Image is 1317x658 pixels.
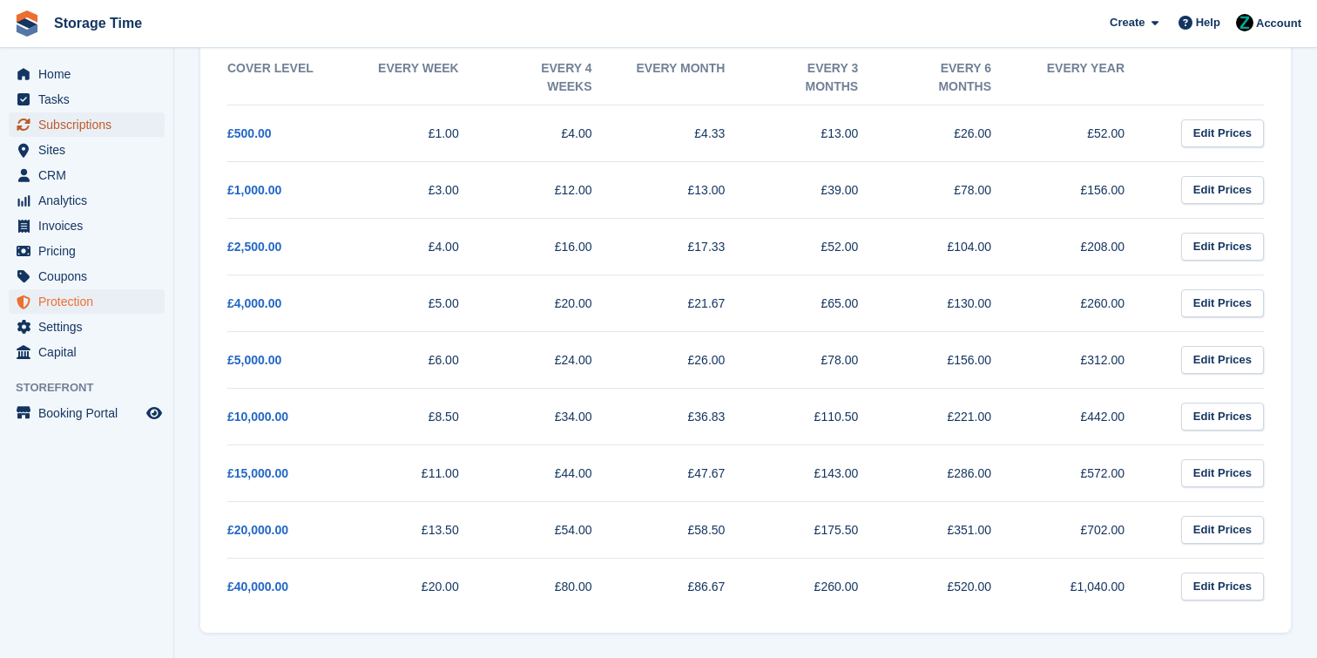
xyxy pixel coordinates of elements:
a: Edit Prices [1181,459,1264,488]
td: £520.00 [893,558,1026,614]
a: £10,000.00 [227,410,288,424]
td: £8.50 [361,388,494,444]
td: £21.67 [627,275,760,331]
span: Protection [38,289,143,314]
td: £24.00 [494,331,627,388]
a: menu [9,289,165,314]
span: Account [1256,15,1301,32]
td: £13.50 [361,501,494,558]
th: Every 3 months [760,51,893,105]
a: Edit Prices [1181,573,1264,601]
td: £312.00 [1026,331,1159,388]
td: £86.67 [627,558,760,614]
a: menu [9,340,165,364]
td: £156.00 [1026,161,1159,218]
td: £175.50 [760,501,893,558]
td: £6.00 [361,331,494,388]
td: £104.00 [893,218,1026,275]
span: Pricing [38,239,143,263]
td: £260.00 [760,558,893,614]
a: menu [9,87,165,112]
a: menu [9,214,165,238]
span: Invoices [38,214,143,238]
a: £500.00 [227,126,272,140]
a: Storage Time [47,9,149,37]
span: CRM [38,163,143,187]
td: £80.00 [494,558,627,614]
td: £4.00 [494,105,627,161]
td: £1.00 [361,105,494,161]
td: £47.67 [627,444,760,501]
a: Edit Prices [1181,403,1264,431]
a: Edit Prices [1181,176,1264,205]
td: £17.33 [627,218,760,275]
td: £36.83 [627,388,760,444]
a: £2,500.00 [227,240,281,254]
a: menu [9,138,165,162]
a: Edit Prices [1181,119,1264,148]
td: £52.00 [760,218,893,275]
td: £13.00 [627,161,760,218]
span: Analytics [38,188,143,213]
a: £1,000.00 [227,183,281,197]
td: £4.00 [361,218,494,275]
td: £39.00 [760,161,893,218]
td: £26.00 [627,331,760,388]
td: £572.00 [1026,444,1159,501]
th: Every 4 weeks [494,51,627,105]
a: £15,000.00 [227,466,288,480]
td: £110.50 [760,388,893,444]
td: £351.00 [893,501,1026,558]
a: £5,000.00 [227,353,281,367]
th: Every month [627,51,760,105]
span: Sites [38,138,143,162]
a: Edit Prices [1181,233,1264,261]
a: menu [9,401,165,425]
td: £34.00 [494,388,627,444]
td: £54.00 [494,501,627,558]
span: Subscriptions [38,112,143,137]
a: Preview store [144,403,165,424]
td: £11.00 [361,444,494,501]
a: menu [9,62,165,86]
span: Create [1110,14,1145,31]
td: £16.00 [494,218,627,275]
span: Capital [38,340,143,364]
th: Every week [361,51,494,105]
td: £260.00 [1026,275,1159,331]
a: Edit Prices [1181,289,1264,318]
span: Coupons [38,264,143,288]
td: £58.50 [627,501,760,558]
td: £78.00 [893,161,1026,218]
a: Edit Prices [1181,516,1264,545]
a: menu [9,315,165,339]
td: £1,040.00 [1026,558,1159,614]
img: Zain Sarwar [1236,14,1253,31]
td: £221.00 [893,388,1026,444]
td: £5.00 [361,275,494,331]
span: Home [38,62,143,86]
td: £52.00 [1026,105,1159,161]
span: Tasks [38,87,143,112]
td: £3.00 [361,161,494,218]
span: Storefront [16,379,173,397]
a: £20,000.00 [227,523,288,537]
a: Edit Prices [1181,346,1264,375]
span: Booking Portal [38,401,143,425]
span: Settings [38,315,143,339]
th: Cover Level [227,51,361,105]
td: £20.00 [361,558,494,614]
img: stora-icon-8386f47178a22dfd0bd8f6a31ec36ba5ce8667c1dd55bd0f319d3a0aa187defe.svg [14,10,40,37]
td: £65.00 [760,275,893,331]
td: £286.00 [893,444,1026,501]
td: £130.00 [893,275,1026,331]
td: £442.00 [1026,388,1159,444]
span: Help [1196,14,1220,31]
th: Every 6 months [893,51,1026,105]
a: menu [9,163,165,187]
td: £78.00 [760,331,893,388]
td: £4.33 [627,105,760,161]
td: £12.00 [494,161,627,218]
th: Every year [1026,51,1159,105]
a: £4,000.00 [227,296,281,310]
